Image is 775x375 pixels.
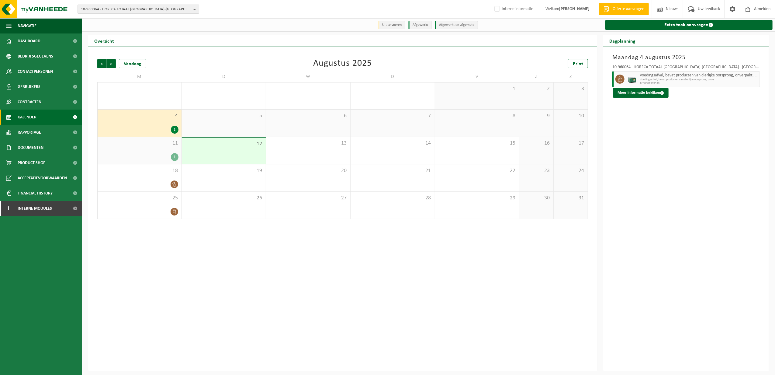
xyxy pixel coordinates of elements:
[18,170,67,186] span: Acceptatievoorwaarden
[269,195,347,202] span: 27
[171,126,178,134] div: 1
[522,167,550,174] span: 23
[354,113,432,119] span: 7
[18,186,53,201] span: Financial History
[18,110,36,125] span: Kalender
[18,201,52,216] span: Interne modules
[101,167,178,174] span: 18
[557,195,585,202] span: 31
[18,64,53,79] span: Contactpersonen
[522,195,550,202] span: 30
[522,140,550,147] span: 16
[18,33,40,49] span: Dashboard
[568,59,588,68] a: Print
[435,71,520,82] td: V
[351,71,435,82] td: D
[185,195,263,202] span: 26
[611,6,646,12] span: Offerte aanvragen
[18,49,53,64] span: Bedrijfsgegevens
[522,86,550,92] span: 2
[438,167,516,174] span: 22
[354,140,432,147] span: 14
[603,35,642,47] h2: Dagplanning
[640,78,758,82] span: Voedingsafval, bevat producten van dierlijke oorsprong, onve
[18,18,36,33] span: Navigatie
[559,7,590,11] strong: [PERSON_NAME]
[378,21,405,29] li: Uit te voeren
[313,59,372,68] div: Augustus 2025
[354,167,432,174] span: 21
[493,5,533,14] label: Interne informatie
[438,86,516,92] span: 1
[6,201,12,216] span: I
[269,113,347,119] span: 6
[101,195,178,202] span: 25
[18,125,41,140] span: Rapportage
[97,71,182,82] td: M
[101,113,178,119] span: 4
[266,71,351,82] td: W
[557,167,585,174] span: 24
[613,88,669,98] button: Meer informatie bekijken
[438,140,516,147] span: 15
[640,73,758,78] span: Voedingsafval, bevat producten van dierlijke oorsprong, onverpakt, categorie 3
[408,21,432,29] li: Afgewerkt
[269,167,347,174] span: 20
[185,141,263,147] span: 12
[557,86,585,92] span: 3
[18,94,41,110] span: Contracten
[18,155,45,170] span: Product Shop
[185,113,263,119] span: 5
[18,140,43,155] span: Documenten
[97,59,106,68] span: Vorige
[119,59,146,68] div: Vandaag
[78,5,199,14] button: 10-960064 - HORECA TOTAAL [GEOGRAPHIC_DATA]-[GEOGRAPHIC_DATA] - [GEOGRAPHIC_DATA]
[612,53,760,62] h3: Maandag 4 augustus 2025
[554,71,588,82] td: Z
[640,82,758,85] span: T250001389530
[354,195,432,202] span: 28
[628,75,637,84] img: PB-LB-0680-HPE-GN-01
[599,3,649,15] a: Offerte aanvragen
[438,195,516,202] span: 29
[81,5,191,14] span: 10-960064 - HORECA TOTAAL [GEOGRAPHIC_DATA]-[GEOGRAPHIC_DATA] - [GEOGRAPHIC_DATA]
[101,140,178,147] span: 11
[171,153,178,161] div: 1
[88,35,120,47] h2: Overzicht
[185,167,263,174] span: 19
[605,20,773,30] a: Extra taak aanvragen
[519,71,554,82] td: Z
[182,71,266,82] td: D
[573,61,583,66] span: Print
[612,65,760,71] div: 10-960064 - HORECA TOTAAL [GEOGRAPHIC_DATA]-[GEOGRAPHIC_DATA] - [GEOGRAPHIC_DATA]
[107,59,116,68] span: Volgende
[438,113,516,119] span: 8
[269,140,347,147] span: 13
[522,113,550,119] span: 9
[557,113,585,119] span: 10
[557,140,585,147] span: 17
[435,21,478,29] li: Afgewerkt en afgemeld
[18,79,40,94] span: Gebruikers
